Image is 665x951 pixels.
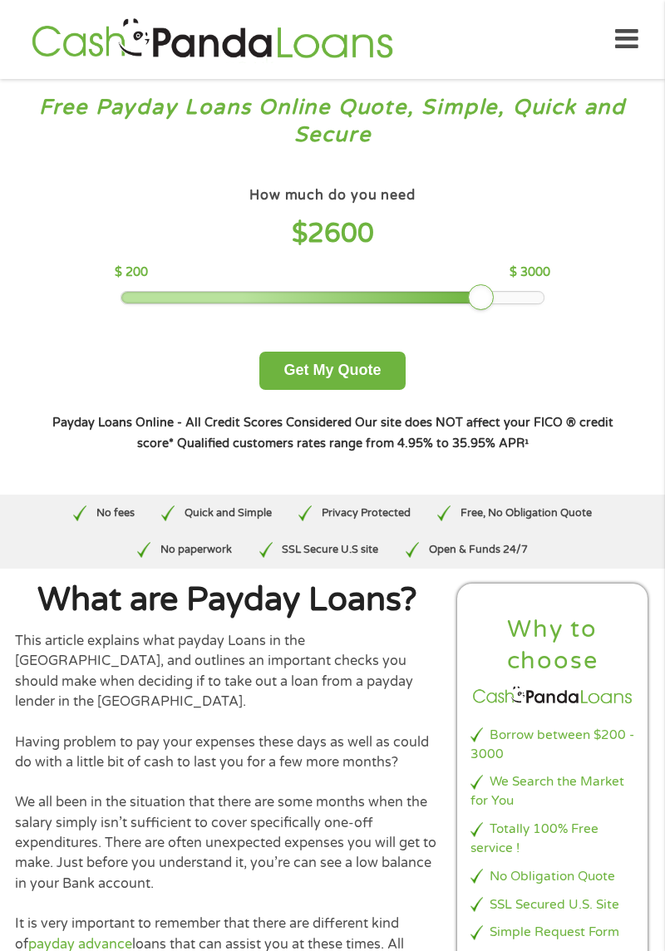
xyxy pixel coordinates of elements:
li: Totally 100% Free service ! [470,820,634,858]
p: No fees [96,505,135,521]
p: This article explains what payday Loans in the [GEOGRAPHIC_DATA], and outlines an important check... [15,631,440,712]
p: Quick and Simple [185,505,272,521]
span: 2600 [308,218,374,249]
img: GetLoanNow Logo [27,16,397,63]
li: No Obligation Quote [470,867,634,886]
p: Free, No Obligation Quote [461,505,592,521]
p: $ 200 [115,264,148,282]
h1: What are Payday Loans? [15,584,440,617]
li: Simple Request Form [470,923,634,942]
p: Open & Funds 24/7 [429,542,528,558]
li: We Search the Market for You [470,772,634,811]
strong: Our site does NOT affect your FICO ® credit score* [137,416,613,450]
p: Privacy Protected [322,505,411,521]
strong: Payday Loans Online - All Credit Scores Considered [52,416,352,430]
h3: Free Payday Loans Online Quote, Simple, Quick and Secure [15,94,650,149]
p: SSL Secure U.S site [282,542,378,558]
h2: Why to choose [470,614,634,677]
p: We all been in the situation that there are some months when the salary simply isn’t sufficient t... [15,792,440,893]
p: Having problem to pay your expenses these days as well as could do with a little bit of cash to l... [15,732,440,773]
h4: $ [115,217,550,251]
button: Get My Quote [259,352,405,391]
li: Borrow between $200 - 3000 [470,726,634,764]
p: $ 3000 [510,264,550,282]
p: No paperwork [160,542,232,558]
h4: How much do you need [249,187,416,204]
strong: Qualified customers rates range from 4.95% to 35.95% APR¹ [177,436,529,451]
li: SSL Secured U.S. Site [470,895,634,914]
